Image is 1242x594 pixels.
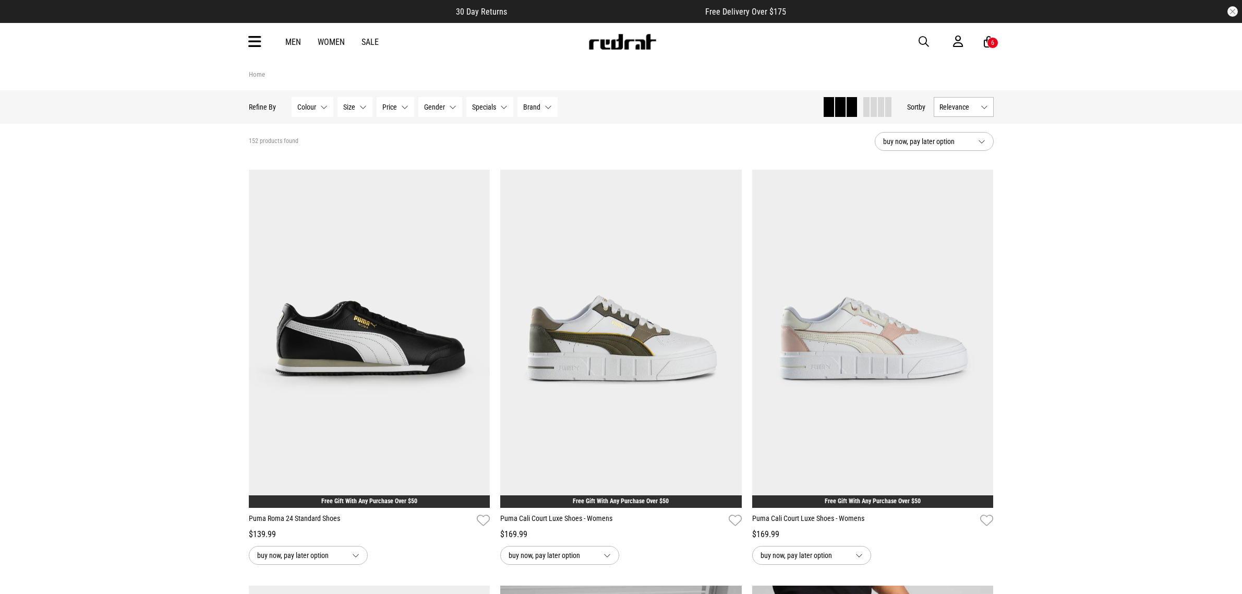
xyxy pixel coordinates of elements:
div: $169.99 [500,528,742,541]
span: by [919,103,925,111]
a: Sale [361,37,379,47]
button: Brand [517,97,558,117]
button: Size [337,97,372,117]
button: buy now, pay later option [875,132,994,151]
div: $169.99 [752,528,994,541]
span: Price [382,103,397,111]
button: Sortby [907,101,925,113]
span: Relevance [939,103,976,111]
img: Puma Roma 24 Standard Shoes in Multi [249,170,490,508]
span: buy now, pay later option [509,549,595,562]
button: Relevance [934,97,994,117]
div: $139.99 [249,528,490,541]
span: Free Delivery Over $175 [705,7,786,17]
button: buy now, pay later option [500,546,619,565]
img: Redrat logo [588,34,657,50]
span: Brand [523,103,540,111]
p: Refine By [249,103,276,111]
div: 6 [991,39,994,46]
button: buy now, pay later option [249,546,368,565]
button: Colour [292,97,333,117]
a: Puma Cali Court Luxe Shoes - Womens [500,513,725,528]
span: 30 Day Returns [456,7,507,17]
a: Home [249,70,265,78]
button: Price [377,97,414,117]
span: buy now, pay later option [761,549,847,562]
span: Colour [297,103,316,111]
span: buy now, pay later option [883,135,970,148]
a: 6 [984,37,994,47]
button: Gender [418,97,462,117]
a: Puma Roma 24 Standard Shoes [249,513,473,528]
button: buy now, pay later option [752,546,871,565]
span: Size [343,103,355,111]
a: Puma Cali Court Luxe Shoes - Womens [752,513,976,528]
a: Free Gift With Any Purchase Over $50 [573,497,669,505]
a: Free Gift With Any Purchase Over $50 [825,497,921,505]
a: Men [285,37,301,47]
span: Specials [472,103,496,111]
button: Specials [466,97,513,117]
img: Puma Cali Court Luxe Shoes - Womens in White [752,170,994,508]
img: Puma Cali Court Luxe Shoes - Womens in White [500,170,742,508]
span: buy now, pay later option [257,549,344,562]
span: Gender [424,103,445,111]
a: Free Gift With Any Purchase Over $50 [321,497,417,505]
span: 152 products found [249,137,298,146]
a: Women [318,37,345,47]
iframe: Customer reviews powered by Trustpilot [528,6,684,17]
